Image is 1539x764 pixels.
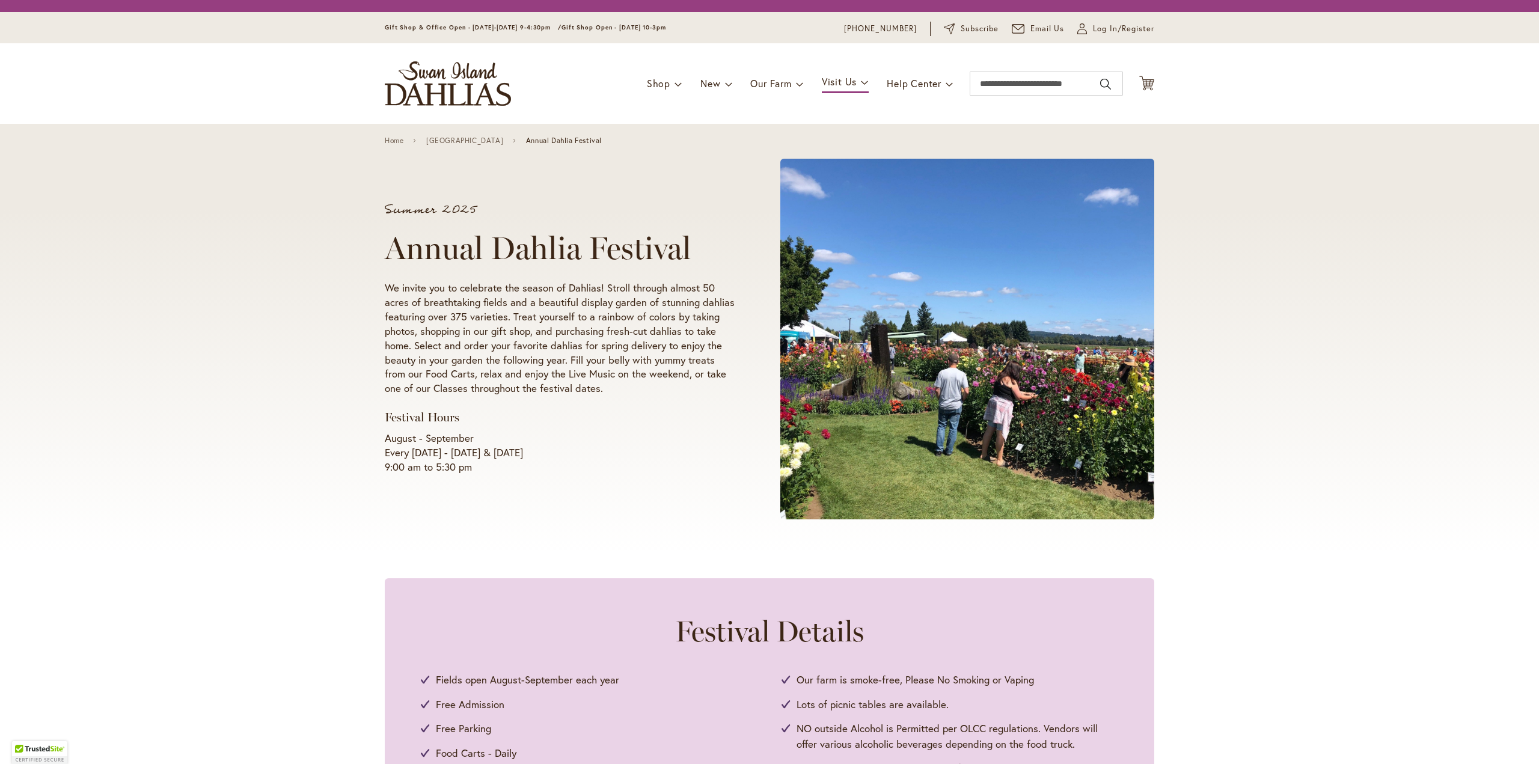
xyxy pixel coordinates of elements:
a: Email Us [1012,23,1065,35]
span: Free Parking [436,721,491,736]
span: Shop [647,77,670,90]
a: [PHONE_NUMBER] [844,23,917,35]
span: Food Carts - Daily [436,745,516,761]
span: New [700,77,720,90]
span: Lots of picnic tables are available. [797,697,949,712]
span: Annual Dahlia Festival [526,136,602,145]
span: Subscribe [961,23,999,35]
a: Subscribe [944,23,999,35]
a: store logo [385,61,511,106]
button: Search [1100,75,1111,94]
span: Log In/Register [1093,23,1154,35]
a: Home [385,136,403,145]
span: Gift Shop & Office Open - [DATE]-[DATE] 9-4:30pm / [385,23,561,31]
span: NO outside Alcohol is Permitted per OLCC regulations. Vendors will offer various alcoholic bevera... [797,721,1118,751]
span: Email Us [1030,23,1065,35]
p: We invite you to celebrate the season of Dahlias! Stroll through almost 50 acres of breathtaking ... [385,281,735,396]
span: Visit Us [822,75,857,88]
span: Fields open August-September each year [436,672,619,688]
div: TrustedSite Certified [12,741,67,764]
a: Log In/Register [1077,23,1154,35]
span: Gift Shop Open - [DATE] 10-3pm [561,23,666,31]
h2: Festival Details [421,614,1118,648]
span: Free Admission [436,697,504,712]
span: Help Center [887,77,941,90]
h1: Annual Dahlia Festival [385,230,735,266]
span: Our Farm [750,77,791,90]
h3: Festival Hours [385,410,735,425]
a: [GEOGRAPHIC_DATA] [426,136,503,145]
span: Our farm is smoke-free, Please No Smoking or Vaping [797,672,1034,688]
p: Summer 2025 [385,204,735,216]
p: August - September Every [DATE] - [DATE] & [DATE] 9:00 am to 5:30 pm [385,431,735,474]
